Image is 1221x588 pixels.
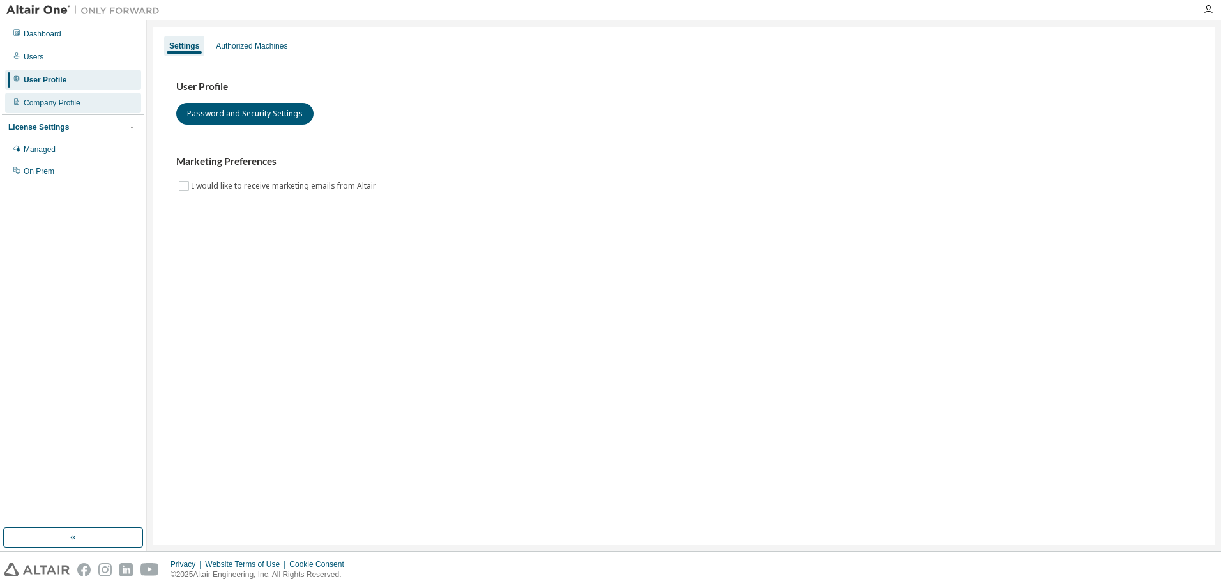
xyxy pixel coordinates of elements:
div: Website Terms of Use [205,559,289,569]
div: Users [24,52,43,62]
button: Password and Security Settings [176,103,314,125]
div: Managed [24,144,56,155]
div: Dashboard [24,29,61,39]
div: Privacy [171,559,205,569]
label: I would like to receive marketing emails from Altair [192,178,379,194]
img: facebook.svg [77,563,91,576]
div: User Profile [24,75,66,85]
h3: User Profile [176,81,1192,93]
div: Settings [169,41,199,51]
h3: Marketing Preferences [176,155,1192,168]
div: Authorized Machines [216,41,287,51]
div: On Prem [24,166,54,176]
div: Cookie Consent [289,559,351,569]
div: Company Profile [24,98,80,108]
p: © 2025 Altair Engineering, Inc. All Rights Reserved. [171,569,352,580]
img: linkedin.svg [119,563,133,576]
img: Altair One [6,4,166,17]
img: youtube.svg [140,563,159,576]
img: instagram.svg [98,563,112,576]
div: License Settings [8,122,69,132]
img: altair_logo.svg [4,563,70,576]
